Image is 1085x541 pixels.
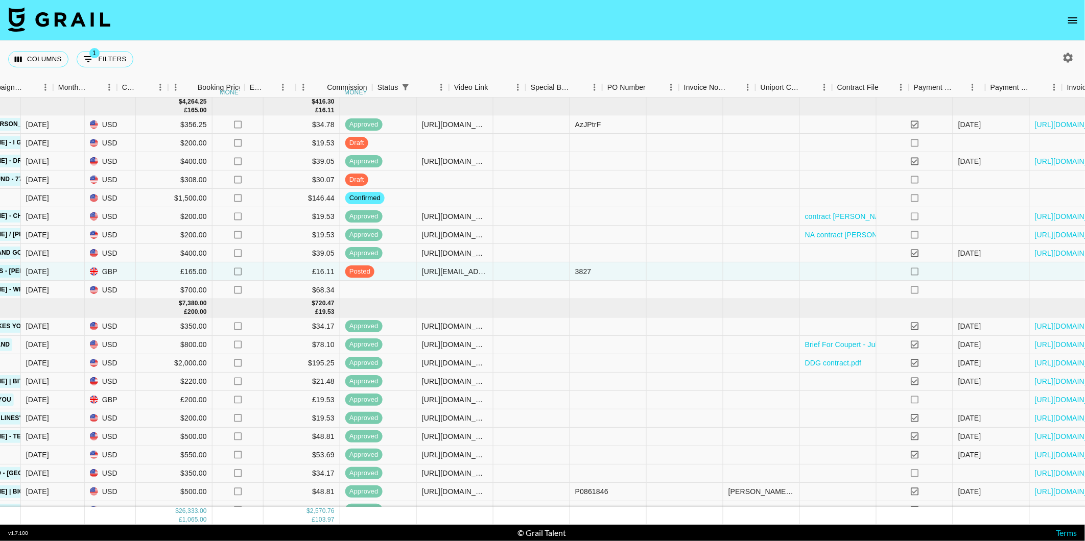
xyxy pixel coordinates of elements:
div: $ [312,97,316,106]
div: 19.53 [319,308,335,316]
div: $350.00 [136,317,213,336]
div: Aug '25 [26,339,49,350]
a: NA contract [PERSON_NAME].pdf [805,230,917,240]
div: Payment Sent Date [990,78,1032,97]
div: Month Due [58,78,87,97]
div: Expenses: Remove Commission? [250,78,264,97]
div: USD [85,134,136,152]
div: £ [179,515,182,524]
div: $200.00 [136,409,213,428]
button: Menu [740,80,756,95]
button: Sort [1032,80,1047,94]
div: 200.00 [187,308,207,316]
div: https://www.tiktok.com/@alexxisreedd/video/7547874414927400214?is_from_webapp=1&sender_device=pc&... [422,230,488,240]
a: Terms [1056,528,1077,537]
div: 08/09/2025 [958,248,981,258]
div: $ [175,507,179,515]
div: £ [312,515,316,524]
div: Sep '25 [26,119,49,130]
span: draft [345,138,368,148]
button: Menu [434,80,449,95]
div: https://www.tiktok.com/@thekfamily33/video/7546341330545298718?is_from_webapp=1&sender_device=pc&... [422,248,488,258]
button: Show filters [398,80,412,94]
div: £ [315,106,319,115]
span: approved [345,469,383,478]
div: Sep '25 [26,193,49,203]
div: $34.17 [264,464,340,483]
button: Sort [183,80,198,94]
span: approved [345,377,383,386]
div: Special Booking Type [531,78,573,97]
div: PO Number [602,78,679,97]
button: Sort [138,80,153,94]
span: approved [345,487,383,497]
div: https://www.tiktok.com/@rawlinsness/video/7541406203851689246?is_from_webapp=1&sender_device=pc&w... [422,450,488,460]
div: £ [184,308,188,316]
div: https://www.tiktok.com/@whoissheexxxxxxx/video/7544329553452240150?is_from_webapp=1&sender_device... [422,468,488,478]
div: $ [179,299,182,308]
div: https://www.tiktok.com/@rawlinsness/video/7535548126028041503?is_from_webapp=1&sender_device=pc&w... [422,486,488,497]
div: https://www.tiktok.com/@thekfamily33/video/7535210291500420383?is_from_webapp=1&sender_device=pc&... [422,339,488,350]
button: Select columns [8,51,68,67]
span: approved [345,395,383,405]
div: AzJPtrF [575,119,601,130]
span: confirmed [345,193,385,203]
div: 416.30 [315,97,335,106]
div: $400.00 [136,152,213,170]
img: Grail Talent [8,7,110,32]
button: Menu [664,80,679,95]
div: 16.11 [319,106,335,115]
div: $19.53 [264,409,340,428]
div: USD [85,115,136,134]
div: £ [315,308,319,316]
div: https://www.tiktok.com/@clbromeo/video/7540730909973056790?is_from_webapp=1&sender_device=pc&web_... [422,395,488,405]
div: 26,333.00 [179,507,207,515]
div: $ [306,507,310,515]
div: $308.00 [136,170,213,189]
div: Aug '25 [26,486,49,497]
div: https://www.tiktok.com/@carolineloves.you/video/7548839468300766466?is_from_webapp=1&sender_devic... [422,266,488,277]
div: 103.97 [315,515,335,524]
div: Aug '25 [26,321,49,331]
div: £16.11 [264,262,340,281]
div: $48.81 [264,483,340,501]
button: Sort [954,80,968,94]
div: $1,500.00 [136,189,213,207]
div: $700.00 [136,281,213,299]
div: Special Booking Type [526,78,602,97]
div: 08/09/2025 [958,119,981,130]
button: Menu [275,80,291,95]
div: $39.05 [264,244,340,262]
div: $78.10 [264,336,340,354]
button: Menu [168,80,183,95]
div: P0861846 [575,486,608,497]
div: 29/08/2025 [958,358,981,368]
div: $500.00 [136,483,213,501]
button: Sort [23,80,38,94]
div: Month Due [53,78,117,97]
div: USD [85,336,136,354]
div: 3827 [575,266,592,277]
span: approved [345,157,383,166]
div: USD [85,373,136,391]
button: Sort [313,80,327,94]
div: USD [85,317,136,336]
div: Invoice Notes [679,78,756,97]
div: Status [378,78,398,97]
span: approved [345,413,383,423]
button: Menu [510,80,526,95]
div: Commission [327,78,367,97]
div: Aug '25 [26,505,49,515]
div: $68.34 [264,281,340,299]
div: $195.25 [264,354,340,373]
button: Sort [646,80,660,94]
div: $30.26 [264,501,340,520]
div: $2,000.00 [136,354,213,373]
div: $200.00 [136,134,213,152]
div: Booking Price [198,78,243,97]
div: Sep '25 [26,138,49,148]
div: https://www.tiktok.com/@thekfamily33/video/7541505004117478687?is_from_webapp=1&sender_device=pc&... [422,358,488,368]
div: Currency [117,78,168,97]
button: Sort [488,80,503,94]
button: Menu [817,80,832,95]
